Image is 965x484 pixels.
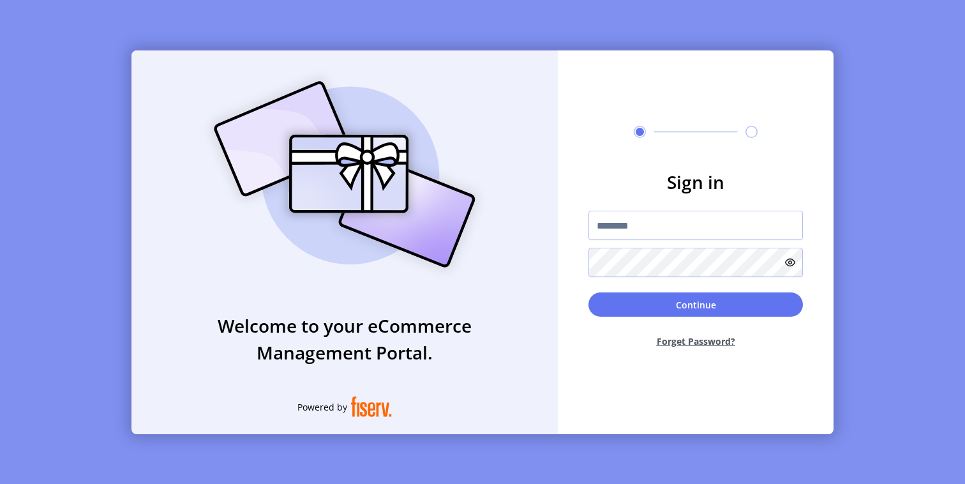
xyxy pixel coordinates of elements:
[297,400,347,414] span: Powered by
[131,312,558,366] h3: Welcome to your eCommerce Management Portal.
[588,324,803,358] button: Forget Password?
[195,67,495,282] img: card_Illustration.svg
[588,169,803,195] h3: Sign in
[588,292,803,317] button: Continue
